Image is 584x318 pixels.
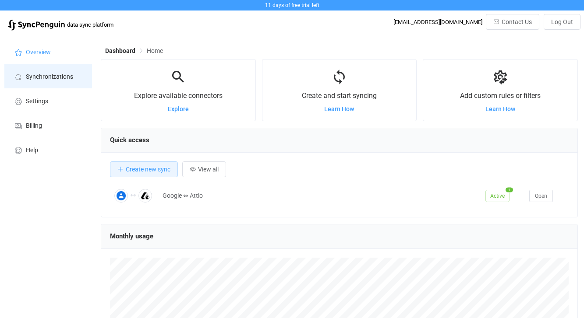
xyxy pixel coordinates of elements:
a: Explore [168,105,189,112]
span: Explore available connectors [134,91,223,100]
div: Breadcrumb [105,48,163,54]
button: View all [182,161,226,177]
div: [EMAIL_ADDRESS][DOMAIN_NAME] [393,19,482,25]
span: Overview [26,49,51,56]
a: Help [4,137,92,162]
a: Learn How [324,105,354,112]
button: Contact Us [486,14,539,30]
span: Add custom rules or filters [460,91,541,100]
span: Home [147,47,163,54]
div: Google ⇔ Attio [158,191,481,201]
a: Learn How [485,105,515,112]
a: Synchronizations [4,64,92,88]
a: Overview [4,39,92,64]
span: Active [485,190,510,202]
span: Open [535,193,547,199]
a: Open [529,192,553,199]
span: Help [26,147,38,154]
img: Google Contacts [114,189,128,203]
button: Create new sync [110,161,178,177]
span: Dashboard [105,47,135,54]
span: data sync platform [67,21,113,28]
span: View all [198,166,219,173]
img: syncpenguin.svg [8,20,65,31]
img: Attio Contacts [138,189,152,203]
span: Quick access [110,136,149,144]
span: Billing [26,122,42,129]
a: Billing [4,113,92,137]
span: | [65,18,67,31]
span: Monthly usage [110,232,153,240]
span: 11 days of free trial left [265,2,319,8]
span: 1 [506,187,513,192]
span: Log Out [551,18,573,25]
span: Synchronizations [26,73,73,80]
a: Settings [4,88,92,113]
span: Settings [26,98,48,105]
button: Open [529,190,553,202]
a: |data sync platform [8,18,113,31]
span: Contact Us [502,18,532,25]
button: Log Out [544,14,580,30]
span: Create new sync [126,166,170,173]
span: Create and start syncing [302,91,377,100]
